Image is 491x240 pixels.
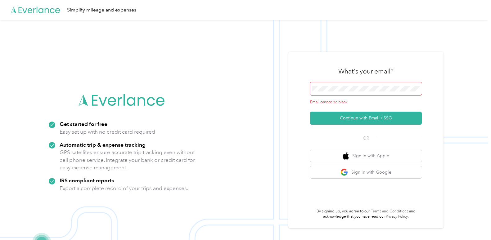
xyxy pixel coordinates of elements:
span: OR [355,135,377,141]
img: google logo [340,168,348,176]
strong: Automatic trip & expense tracking [60,141,146,148]
h3: What's your email? [338,67,394,76]
strong: Get started for free [60,121,107,127]
button: apple logoSign in with Apple [310,150,422,162]
button: Continue with Email / SSO [310,112,422,125]
div: Simplify mileage and expenses [67,6,136,14]
p: GPS satellites ensure accurate trip tracking even without cell phone service. Integrate your bank... [60,149,195,171]
p: Easy set up with no credit card required [60,128,155,136]
a: Terms and Conditions [371,209,408,214]
div: Email cannot be blank [310,100,422,105]
a: Privacy Policy [386,214,408,219]
strong: IRS compliant reports [60,177,114,184]
button: google logoSign in with Google [310,166,422,178]
img: apple logo [343,152,349,160]
p: Export a complete record of your trips and expenses. [60,184,188,192]
p: By signing up, you agree to our and acknowledge that you have read our . [310,209,422,220]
